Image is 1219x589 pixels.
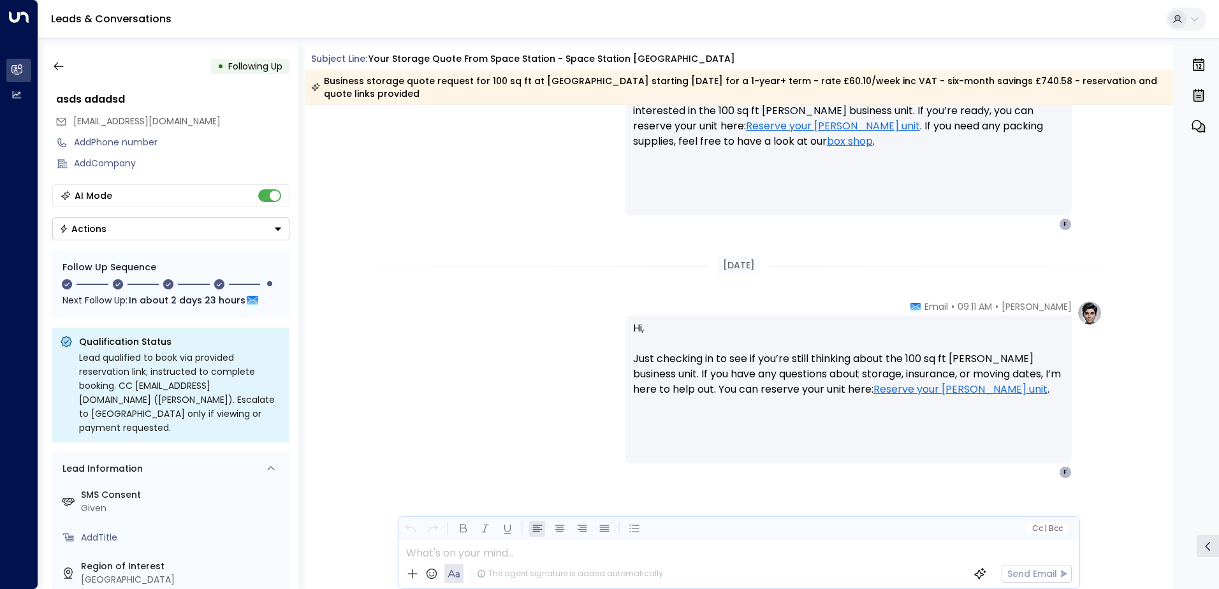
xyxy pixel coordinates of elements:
div: • [217,55,224,78]
button: Undo [402,521,418,537]
div: AddTitle [81,531,284,544]
span: In about 2 days 23 hours [129,293,245,307]
div: Follow Up Sequence [62,261,279,274]
span: • [951,300,954,313]
div: The agent signature is added automatically [477,568,663,579]
a: box shop [827,134,873,149]
span: | [1044,524,1047,533]
div: F [1059,466,1072,479]
div: AI Mode [75,189,112,202]
p: Qualification Status [79,335,282,348]
button: Redo [425,521,441,537]
span: ffsdd@hotmail.com [73,115,221,128]
img: profile-logo.png [1077,300,1102,326]
p: Hi, It’s been a couple of days since my last message—just checking in to see if you’re still inte... [633,57,1064,164]
div: Lead qualified to book via provided reservation link; instructed to complete booking. CC [EMAIL_A... [79,351,282,435]
span: Cc Bcc [1032,524,1062,533]
label: SMS Consent [81,488,284,502]
div: asds adadsd [56,92,289,107]
span: Email [924,300,948,313]
label: Region of Interest [81,560,284,573]
div: Lead Information [58,462,143,476]
span: [PERSON_NAME] [1002,300,1072,313]
span: • [995,300,998,313]
div: [DATE] [718,256,760,275]
div: Your storage quote from Space Station - Space Station [GEOGRAPHIC_DATA] [369,52,735,66]
button: Actions [52,217,289,240]
span: [EMAIL_ADDRESS][DOMAIN_NAME] [73,115,221,127]
span: 09:11 AM [958,300,992,313]
div: Button group with a nested menu [52,217,289,240]
span: Following Up [228,60,282,73]
a: Reserve your [PERSON_NAME] unit [873,382,1047,397]
span: Subject Line: [311,52,367,65]
div: AddPhone number [74,136,289,149]
div: Next Follow Up: [62,293,279,307]
a: Reserve your [PERSON_NAME] unit [746,119,920,134]
div: Given [81,502,284,515]
button: Cc|Bcc [1026,523,1067,535]
div: [GEOGRAPHIC_DATA] [81,573,284,586]
p: Hi, Just checking in to see if you’re still thinking about the 100 sq ft [PERSON_NAME] business u... [633,321,1064,412]
a: Leads & Conversations [51,11,172,26]
div: Actions [59,223,106,235]
div: F [1059,218,1072,231]
div: AddCompany [74,157,289,170]
div: Business storage quote request for 100 sq ft at [GEOGRAPHIC_DATA] starting [DATE] for a 1-year+ t... [311,75,1166,100]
